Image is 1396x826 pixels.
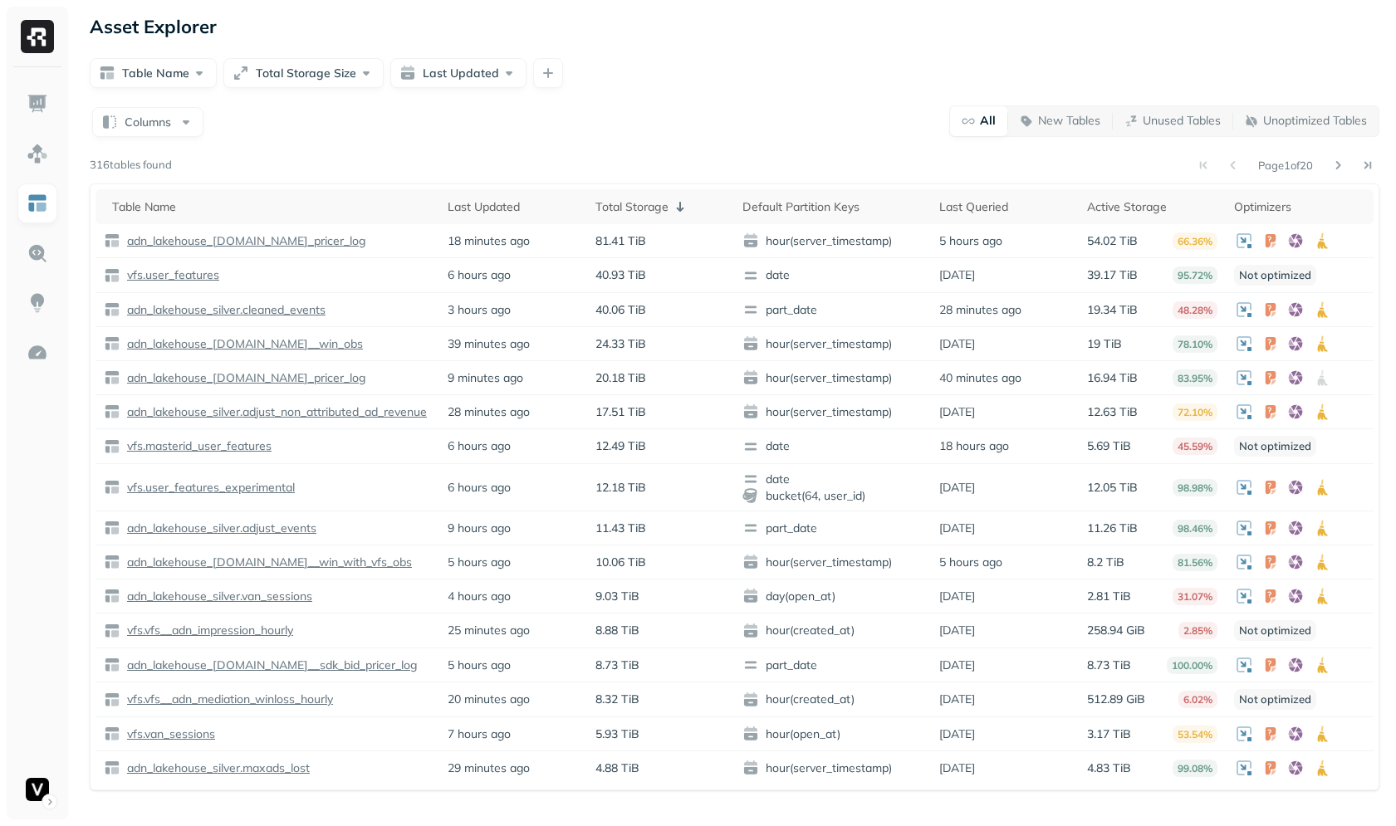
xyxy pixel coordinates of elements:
a: adn_lakehouse_[DOMAIN_NAME]__win_obs [120,336,363,352]
p: New Tables [1038,113,1100,129]
span: date [742,267,923,284]
div: Table Name [112,199,431,215]
span: bucket(64, user_id) [742,487,923,504]
p: 24.33 TiB [595,336,646,352]
a: vfs.vfs__adn_impression_hourly [120,623,293,638]
p: 6 hours ago [448,267,511,283]
button: Total Storage Size [223,58,384,88]
a: vfs.masterid_user_features [120,438,272,454]
p: 98.98% [1173,479,1217,496]
p: adn_lakehouse_silver.van_sessions [124,589,312,604]
span: day(open_at) [742,588,923,604]
p: vfs.vfs__adn_impression_hourly [124,623,293,638]
p: 99.08% [1173,760,1217,777]
p: vfs.vfs__adn_mediation_winloss_hourly [124,692,333,707]
p: 5 hours ago [939,233,1002,249]
p: 20 minutes ago [448,692,530,707]
p: 9 hours ago [448,521,511,536]
p: Unoptimized Tables [1263,113,1367,129]
p: vfs.masterid_user_features [124,438,272,454]
div: Last Updated [448,199,579,215]
a: adn_lakehouse_silver.adjust_non_attributed_ad_revenue [120,404,427,420]
p: 9 minutes ago [448,370,523,386]
p: 45.59% [1173,437,1217,455]
img: Asset Explorer [27,193,48,214]
img: table [104,726,120,742]
p: [DATE] [939,480,975,496]
p: adn_lakehouse_[DOMAIN_NAME]_pricer_log [124,370,366,386]
p: 3.17 TiB [1087,726,1131,742]
div: Default Partition Keys [742,199,923,215]
p: 2.81 TiB [1087,589,1131,604]
img: table [104,232,120,249]
p: 5.93 TiB [595,726,639,742]
div: Last Queried [939,199,1070,215]
img: table [104,554,120,570]
img: table [104,760,120,776]
p: 2.85% [1178,622,1217,639]
p: 19 TiB [1087,336,1122,352]
p: Not optimized [1234,436,1316,457]
p: Not optimized [1234,689,1316,710]
p: [DATE] [939,589,975,604]
img: Dashboard [27,93,48,115]
p: 3 hours ago [448,302,511,318]
img: Optimization [27,342,48,364]
p: 12.63 TiB [1087,404,1138,420]
p: 8.88 TiB [595,623,639,638]
span: date [742,471,923,487]
p: 258.94 GiB [1087,623,1145,638]
p: [DATE] [939,657,975,673]
img: Query Explorer [27,242,48,264]
p: 316 tables found [90,157,172,174]
img: table [104,520,120,536]
p: 100.00% [1167,657,1217,674]
span: hour(server_timestamp) [742,554,923,570]
button: Table Name [90,58,217,88]
p: 12.49 TiB [595,438,646,454]
span: hour(server_timestamp) [742,403,923,420]
img: table [104,335,120,352]
p: 5 hours ago [448,555,511,570]
p: 95.72% [1173,266,1217,284]
p: [DATE] [939,404,975,420]
p: adn_lakehouse_[DOMAIN_NAME]_pricer_log [124,233,366,249]
img: Assets [27,143,48,164]
a: vfs.van_sessions [120,726,215,742]
p: [DATE] [939,336,975,352]
p: adn_lakehouse_[DOMAIN_NAME]__win_obs [124,336,363,352]
p: 6.02% [1178,691,1217,708]
p: 8.73 TiB [595,657,639,673]
p: Asset Explorer [90,15,217,38]
span: hour(created_at) [742,623,923,639]
p: 8.32 TiB [595,692,639,707]
img: table [104,301,120,318]
p: 54.02 TiB [1087,233,1138,249]
p: 4.88 TiB [595,760,639,776]
p: vfs.user_features_experimental [124,480,295,496]
img: table [104,267,120,284]
span: date [742,438,923,455]
p: 78.10% [1173,335,1217,353]
p: 6 hours ago [448,480,511,496]
p: 8.73 TiB [1087,657,1131,673]
p: 5 hours ago [939,555,1002,570]
p: adn_lakehouse_[DOMAIN_NAME]__sdk_bid_pricer_log [124,657,418,673]
p: 18 minutes ago [448,233,530,249]
p: 29 minutes ago [448,760,530,776]
span: hour(server_timestamp) [742,232,923,249]
span: part_date [742,520,923,536]
a: adn_lakehouse_[DOMAIN_NAME]__win_with_vfs_obs [120,555,412,570]
p: 81.56% [1173,554,1217,571]
p: 8.2 TiB [1087,555,1124,570]
p: 10.06 TiB [595,555,646,570]
p: 66.36% [1173,232,1217,250]
p: 40 minutes ago [939,370,1021,386]
p: adn_lakehouse_silver.adjust_events [124,521,316,536]
p: Not optimized [1234,265,1316,286]
span: hour(server_timestamp) [742,760,923,776]
p: 7 hours ago [448,726,511,742]
a: vfs.user_features [120,267,219,283]
a: adn_lakehouse_[DOMAIN_NAME]__sdk_bid_pricer_log [120,657,418,673]
p: [DATE] [939,267,975,283]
